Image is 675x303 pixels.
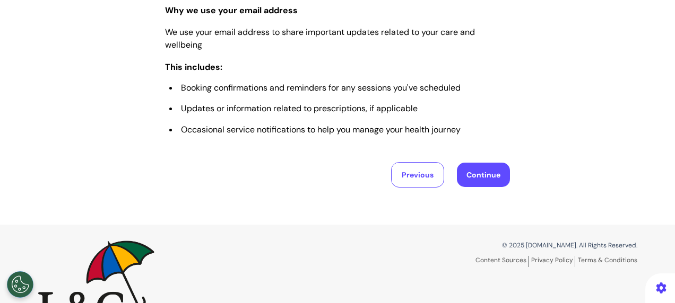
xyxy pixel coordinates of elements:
button: Open Preferences [7,271,33,298]
h3: Why we use your email address [165,5,510,15]
li: Updates or information related to prescriptions, if applicable [169,103,510,113]
li: Booking confirmations and reminders for any sessions you've scheduled [169,83,510,93]
h3: This includes: [165,62,510,135]
button: Continue [457,163,510,187]
li: Occasional service notifications to help you manage your health journey [169,124,510,135]
p: © 2025 [DOMAIN_NAME]. All Rights Reserved. [345,240,637,250]
button: Previous [391,162,444,188]
a: Terms & Conditions [578,256,637,264]
a: Privacy Policy [531,256,575,267]
p: We use your email address to share important updates related to your care and wellbeing [165,26,510,51]
a: Content Sources [475,256,529,267]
